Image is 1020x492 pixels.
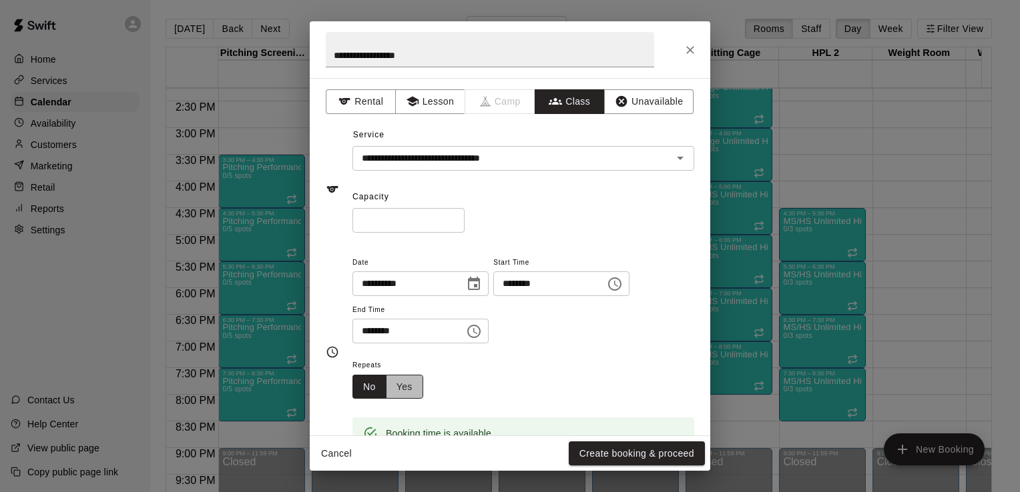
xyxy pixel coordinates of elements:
[353,130,385,139] span: Service
[386,421,491,445] div: Booking time is available
[352,254,489,272] span: Date
[352,357,434,375] span: Repeats
[352,375,387,399] button: No
[465,89,535,114] span: Camps can only be created in the Services page
[569,441,705,466] button: Create booking & proceed
[461,318,487,345] button: Choose time, selected time is 7:30 PM
[315,441,358,466] button: Cancel
[395,89,465,114] button: Lesson
[601,271,628,297] button: Choose time, selected time is 6:30 PM
[352,301,489,319] span: End Time
[671,149,690,167] button: Open
[604,89,694,114] button: Unavailable
[678,38,702,62] button: Close
[535,89,605,114] button: Class
[326,183,339,196] svg: Service
[386,375,423,399] button: Yes
[461,271,487,297] button: Choose date, selected date is Aug 18, 2025
[493,254,629,272] span: Start Time
[326,89,396,114] button: Rental
[352,192,389,201] span: Capacity
[326,345,339,359] svg: Timing
[352,375,423,399] div: outlined button group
